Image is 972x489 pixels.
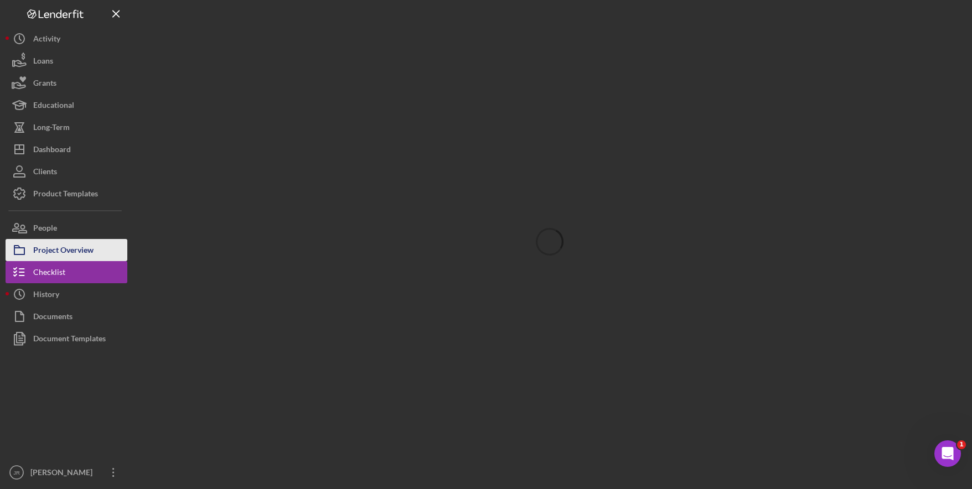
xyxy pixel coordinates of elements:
button: Grants [6,72,127,94]
button: History [6,283,127,305]
div: Dashboard [33,138,71,163]
div: Long-Term [33,116,70,141]
button: Product Templates [6,183,127,205]
div: People [33,217,57,242]
div: Documents [33,305,73,330]
text: JR [13,470,20,476]
div: Loans [33,50,53,75]
iframe: Intercom live chat [934,440,961,467]
button: Activity [6,28,127,50]
div: Grants [33,72,56,97]
div: Document Templates [33,327,106,352]
button: Dashboard [6,138,127,160]
button: JR[PERSON_NAME] [6,461,127,483]
div: Product Templates [33,183,98,207]
button: Long-Term [6,116,127,138]
button: Loans [6,50,127,72]
button: People [6,217,127,239]
button: Document Templates [6,327,127,350]
button: Project Overview [6,239,127,261]
div: [PERSON_NAME] [28,461,100,486]
div: History [33,283,59,308]
div: Checklist [33,261,65,286]
button: Educational [6,94,127,116]
button: Documents [6,305,127,327]
div: Project Overview [33,239,94,264]
button: Checklist [6,261,127,283]
div: Activity [33,28,60,53]
span: 1 [957,440,966,449]
button: Clients [6,160,127,183]
div: Clients [33,160,57,185]
div: Educational [33,94,74,119]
